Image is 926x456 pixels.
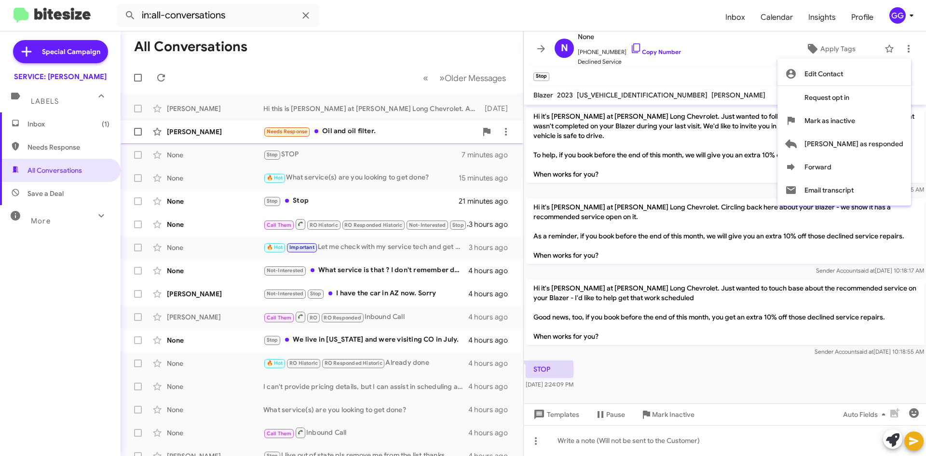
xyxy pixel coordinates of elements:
[804,109,855,132] span: Mark as inactive
[804,86,849,109] span: Request opt in
[777,155,911,179] button: Forward
[777,179,911,202] button: Email transcript
[804,132,903,155] span: [PERSON_NAME] as responded
[804,62,843,85] span: Edit Contact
